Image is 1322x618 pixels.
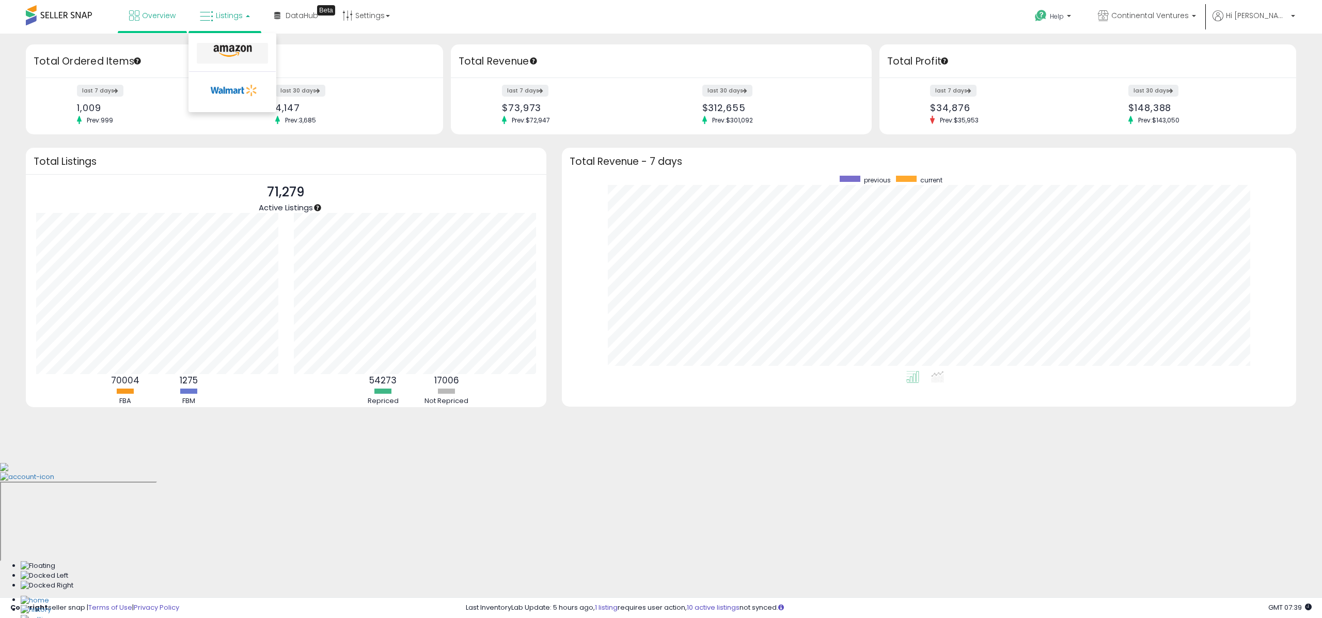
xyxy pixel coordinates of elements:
p: 71,279 [259,182,313,202]
div: $34,876 [930,102,1080,113]
img: Docked Right [21,581,73,591]
div: $148,388 [1128,102,1278,113]
div: Not Repriced [416,396,478,406]
img: History [21,605,51,615]
div: $73,973 [502,102,653,113]
span: Active Listings [259,202,313,213]
span: Prev: $143,050 [1133,116,1185,125]
label: last 7 days [502,85,548,97]
div: Tooltip anchor [529,56,538,66]
div: FBA [95,396,156,406]
span: Prev: 999 [82,116,118,125]
label: last 7 days [77,85,123,97]
a: Hi [PERSON_NAME] [1213,10,1295,34]
div: Tooltip anchor [313,203,322,212]
h3: Total Profit [887,54,1289,69]
h3: Total Ordered Items [34,54,435,69]
i: Get Help [1034,9,1047,22]
a: Help [1027,2,1081,34]
span: Help [1050,12,1064,21]
span: Prev: $72,947 [507,116,555,125]
span: Hi [PERSON_NAME] [1226,10,1288,21]
b: 1275 [180,374,198,387]
div: Tooltip anchor [133,56,142,66]
span: Continental Ventures [1111,10,1189,21]
h3: Total Revenue - 7 days [570,158,1289,165]
span: Overview [142,10,176,21]
label: last 30 days [275,85,325,97]
img: Floating [21,561,55,571]
div: Repriced [352,396,414,406]
div: Tooltip anchor [317,5,335,16]
label: last 30 days [1128,85,1178,97]
div: FBM [158,396,220,406]
span: DataHub [286,10,318,21]
span: previous [864,176,891,184]
span: Prev: $35,953 [935,116,984,125]
div: Tooltip anchor [940,56,949,66]
span: Prev: $301,092 [707,116,758,125]
b: 17006 [434,374,459,387]
span: Listings [216,10,243,21]
span: current [920,176,942,184]
span: Prev: 3,685 [280,116,321,125]
div: 1,009 [77,102,227,113]
div: $312,655 [702,102,854,113]
img: Home [21,596,49,606]
b: 54273 [369,374,397,387]
label: last 7 days [930,85,977,97]
h3: Total Listings [34,158,539,165]
label: last 30 days [702,85,752,97]
div: 4,147 [275,102,425,113]
h3: Total Revenue [459,54,864,69]
img: Docked Left [21,571,68,581]
b: 70004 [111,374,139,387]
